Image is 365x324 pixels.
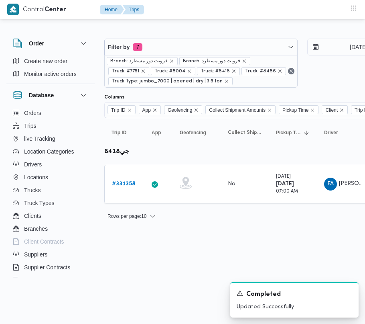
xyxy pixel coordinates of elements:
[108,67,149,75] span: Truck: #7751
[324,129,338,136] span: Driver
[10,197,91,209] button: Truck Types
[10,55,91,68] button: Create new order
[10,145,91,158] button: Location Categories
[327,178,334,191] span: FA
[141,69,146,74] button: remove selected entity
[104,94,124,100] label: Columns
[104,149,129,155] b: جي8418
[24,198,54,208] span: Truck Types
[276,174,291,179] small: [DATE]
[133,43,142,51] span: 7 active filters
[107,57,178,65] span: Branch: فرونت دور مسطرد
[276,181,294,187] b: [DATE]
[24,275,44,285] span: Devices
[303,129,310,136] svg: Sorted in descending order
[10,119,91,132] button: Trips
[237,303,352,311] p: Updated Successfully
[10,235,91,248] button: Client Contracts
[107,105,136,114] span: Trip ID
[142,106,151,115] span: App
[154,68,185,75] span: Truck: #8004
[24,250,47,259] span: Suppliers
[24,160,42,169] span: Drivers
[10,132,91,145] button: live Tracking
[100,5,124,14] button: Home
[10,209,91,222] button: Clients
[108,42,130,52] span: Filter by
[180,129,206,136] span: Geofencing
[10,68,91,80] button: Monitor active orders
[201,68,230,75] span: Truck: #8418
[10,158,91,171] button: Drivers
[10,171,91,184] button: Locations
[325,106,338,115] span: Client
[148,126,168,139] button: App
[107,211,146,221] span: Rows per page : 10
[242,59,247,64] button: remove selected entity
[112,78,223,85] span: Truck Type: jumbo_7000 | opened | dry | 3.5 ton
[24,108,41,118] span: Orders
[245,68,276,75] span: Truck: #8486
[45,7,66,13] b: Center
[112,181,136,187] b: # 331358
[24,224,48,234] span: Branches
[276,189,298,194] small: 07:00 AM
[24,185,41,195] span: Trucks
[108,77,233,85] span: Truck Type: jumbo_7000 | opened | dry | 3.5 ton
[241,67,286,75] span: Truck: #8486
[10,184,91,197] button: Trucks
[10,274,91,287] button: Devices
[29,90,54,100] h3: Database
[10,248,91,261] button: Suppliers
[278,69,282,74] button: remove selected entity
[152,108,157,113] button: Remove App from selection in this group
[108,126,140,139] button: Trip ID
[24,121,36,131] span: Trips
[104,211,159,221] button: Rows per page:10
[286,66,296,76] button: Remove
[6,107,95,281] div: Database
[231,69,236,74] button: remove selected entity
[194,108,199,113] button: Remove Geofencing from selection in this group
[13,90,88,100] button: Database
[176,126,217,139] button: Geofencing
[7,4,19,15] img: X8yXhbKr1z7QwAAAABJRU5ErkJggg==
[6,55,95,84] div: Order
[187,69,192,74] button: remove selected entity
[10,222,91,235] button: Branches
[322,105,348,114] span: Client
[112,129,126,136] span: Trip ID
[164,105,202,114] span: Geofencing
[310,108,315,113] button: Remove Pickup Time from selection in this group
[111,106,126,115] span: Trip ID
[209,106,266,115] span: Collect Shipment Amounts
[10,107,91,119] button: Orders
[279,105,318,114] span: Pickup Time
[205,105,276,114] span: Collect Shipment Amounts
[24,147,74,156] span: Location Categories
[276,129,302,136] span: Pickup Time; Sorted in descending order
[152,129,161,136] span: App
[24,172,48,182] span: Locations
[110,57,168,65] span: Branch: فرونت دور مسطرد
[139,105,161,114] span: App
[112,179,136,189] a: #331358
[339,108,344,113] button: Remove Client from selection in this group
[122,5,144,14] button: Trips
[168,106,192,115] span: Geofencing
[24,134,55,144] span: live Tracking
[228,129,262,136] span: Collect Shipment Amounts
[282,106,308,115] span: Pickup Time
[224,79,229,84] button: remove selected entity
[112,68,139,75] span: Truck: #7751
[24,237,64,246] span: Client Contracts
[237,289,352,299] div: Notification
[13,39,88,48] button: Order
[273,126,313,139] button: Pickup TimeSorted in descending order
[151,67,195,75] span: Truck: #8004
[127,108,132,113] button: Remove Trip ID from selection in this group
[169,59,174,64] button: remove selected entity
[324,178,337,191] div: Fthai Afiefi Mosai Afiefi
[105,39,297,55] button: Filter by7 active filters
[24,69,77,79] span: Monitor active orders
